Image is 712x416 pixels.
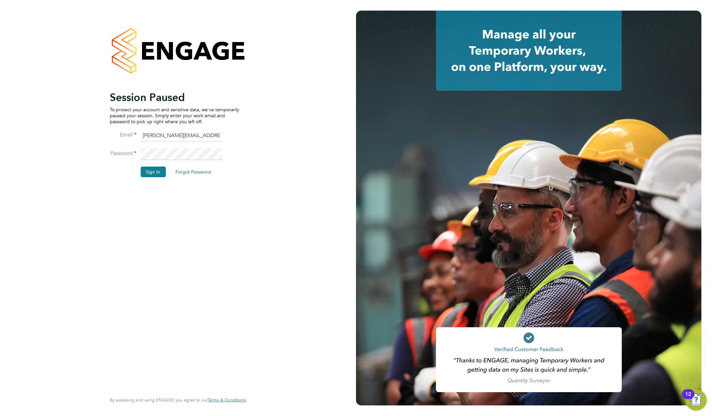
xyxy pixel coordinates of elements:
[110,397,246,403] span: By accessing and using ENGAGE you agree to our
[110,131,136,138] label: Email
[110,91,239,104] h2: Session Paused
[140,167,166,177] button: Sign In
[110,150,136,157] label: Password
[110,107,239,125] p: To protect your account and sensitive data, we've temporarily paused your session. Simply enter y...
[140,130,222,142] input: Enter your work email...
[685,390,707,411] button: Open Resource Center, 12 new notifications
[685,394,691,403] div: 12
[170,167,216,177] button: Forgot Password
[208,397,246,403] a: Terms & Conditions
